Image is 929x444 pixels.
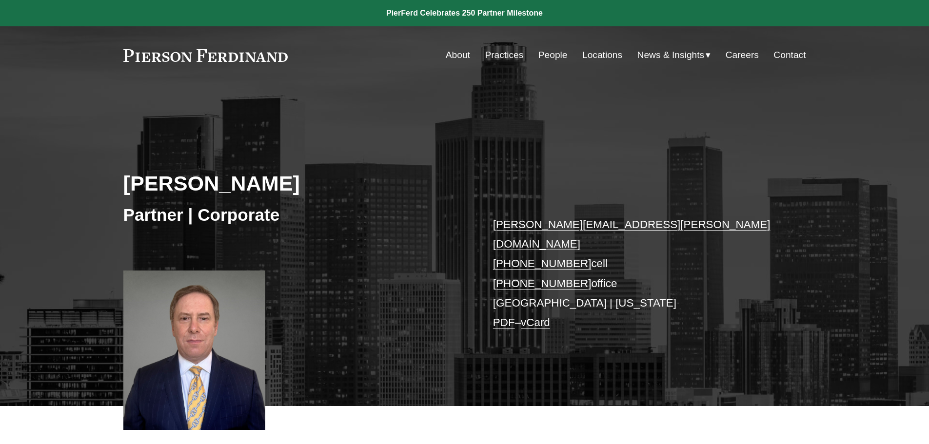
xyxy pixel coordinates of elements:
[493,218,771,250] a: [PERSON_NAME][EMAIL_ADDRESS][PERSON_NAME][DOMAIN_NAME]
[637,46,711,64] a: folder dropdown
[493,316,515,328] a: PDF
[123,171,465,196] h2: [PERSON_NAME]
[493,257,592,270] a: [PHONE_NUMBER]
[637,47,705,64] span: News & Insights
[521,316,550,328] a: vCard
[493,277,592,290] a: [PHONE_NUMBER]
[726,46,759,64] a: Careers
[773,46,806,64] a: Contact
[446,46,470,64] a: About
[493,215,777,333] p: cell office [GEOGRAPHIC_DATA] | [US_STATE] –
[582,46,622,64] a: Locations
[123,204,465,226] h3: Partner | Corporate
[538,46,568,64] a: People
[485,46,523,64] a: Practices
